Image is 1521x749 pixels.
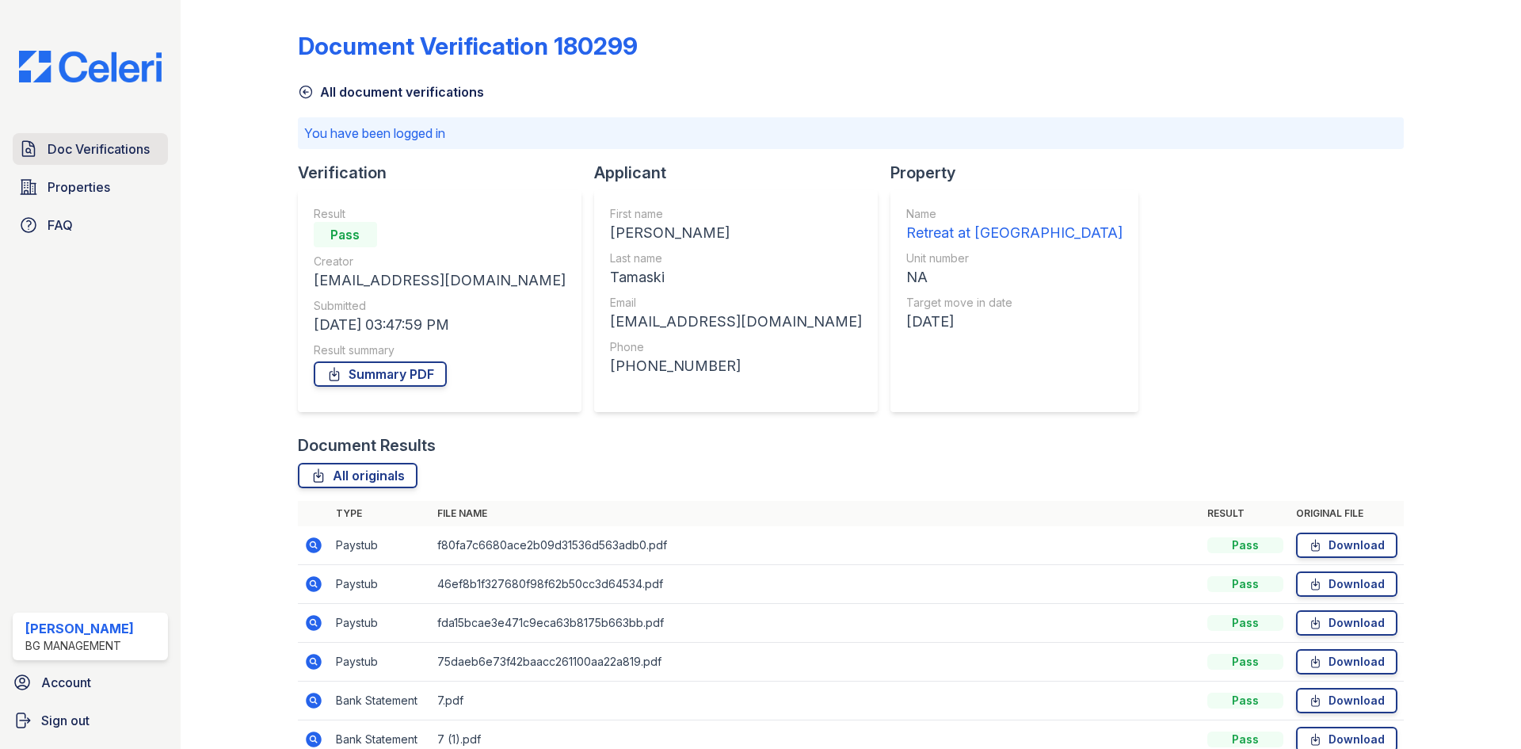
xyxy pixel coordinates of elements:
[610,250,862,266] div: Last name
[330,643,431,682] td: Paystub
[890,162,1151,184] div: Property
[594,162,890,184] div: Applicant
[6,667,174,698] a: Account
[330,565,431,604] td: Paystub
[906,206,1123,244] a: Name Retreat at [GEOGRAPHIC_DATA]
[610,339,862,355] div: Phone
[610,222,862,244] div: [PERSON_NAME]
[431,682,1201,720] td: 7.pdf
[330,604,431,643] td: Paystub
[13,171,168,203] a: Properties
[298,463,417,488] a: All originals
[314,269,566,292] div: [EMAIL_ADDRESS][DOMAIN_NAME]
[314,342,566,358] div: Result summary
[13,133,168,165] a: Doc Verifications
[1296,571,1397,597] a: Download
[41,673,91,692] span: Account
[1201,501,1290,526] th: Result
[1207,576,1283,592] div: Pass
[610,266,862,289] div: Tamaski
[48,216,73,235] span: FAQ
[1207,654,1283,670] div: Pass
[906,222,1123,244] div: Retreat at [GEOGRAPHIC_DATA]
[1296,688,1397,713] a: Download
[1207,615,1283,631] div: Pass
[298,162,594,184] div: Verification
[1290,501,1404,526] th: Original file
[1207,537,1283,553] div: Pass
[330,501,431,526] th: Type
[1296,610,1397,636] a: Download
[314,206,566,222] div: Result
[330,682,431,720] td: Bank Statement
[6,705,174,736] a: Sign out
[298,32,638,60] div: Document Verification 180299
[314,361,447,387] a: Summary PDF
[48,178,110,197] span: Properties
[906,266,1123,289] div: NA
[298,434,436,457] div: Document Results
[298,82,484,101] a: All document verifications
[314,298,566,314] div: Submitted
[610,295,862,311] div: Email
[431,604,1201,643] td: fda15bcae3e471c9eca63b8175b663bb.pdf
[906,311,1123,333] div: [DATE]
[610,355,862,377] div: [PHONE_NUMBER]
[25,638,134,654] div: BG Management
[314,314,566,336] div: [DATE] 03:47:59 PM
[13,209,168,241] a: FAQ
[906,250,1123,266] div: Unit number
[610,311,862,333] div: [EMAIL_ADDRESS][DOMAIN_NAME]
[1296,533,1397,558] a: Download
[314,222,377,247] div: Pass
[48,139,150,159] span: Doc Verifications
[25,619,134,638] div: [PERSON_NAME]
[6,51,174,82] img: CE_Logo_Blue-a8612792a0a2168367f1c8372b55b34899dd931a85d93a1a3d3e32e68fde9ad4.png
[314,254,566,269] div: Creator
[304,124,1397,143] p: You have been logged in
[1296,649,1397,674] a: Download
[330,526,431,565] td: Paystub
[610,206,862,222] div: First name
[431,643,1201,682] td: 75daeb6e73f42baacc261100aa22a819.pdf
[906,295,1123,311] div: Target move in date
[1207,693,1283,709] div: Pass
[431,501,1201,526] th: File name
[431,565,1201,604] td: 46ef8b1f327680f98f62b50cc3d64534.pdf
[1207,732,1283,747] div: Pass
[41,711,90,730] span: Sign out
[906,206,1123,222] div: Name
[431,526,1201,565] td: f80fa7c6680ace2b09d31536d563adb0.pdf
